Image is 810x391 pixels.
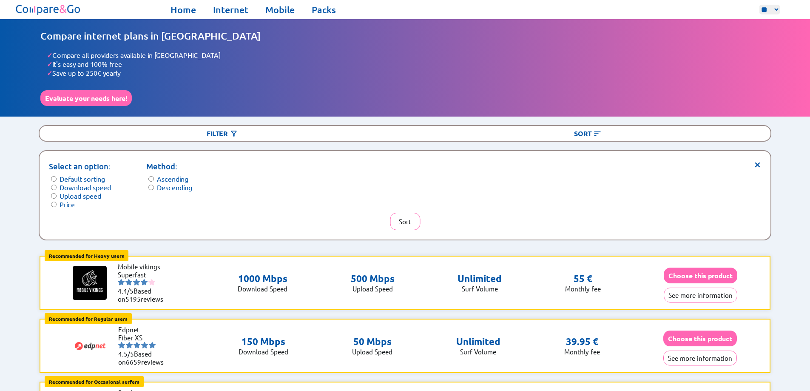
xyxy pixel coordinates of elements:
[352,348,392,356] p: Upload Speed
[40,126,405,141] div: Filter
[664,291,737,299] a: See more information
[47,60,52,68] span: ✓
[49,315,128,322] b: Recommended for Regular users
[351,273,395,285] p: 500 Mbps
[157,174,188,183] label: Ascending
[663,354,737,362] a: See more information
[60,183,111,191] label: Download speed
[664,268,737,283] button: Choose this product
[141,279,148,285] img: starnr4
[49,378,139,385] b: Recommended for Occasional surfers
[60,200,75,208] label: Price
[60,174,105,183] label: Default sorting
[458,285,502,293] p: Surf Volume
[60,191,101,200] label: Upload speed
[47,60,770,68] li: It's easy and 100% free
[118,350,169,366] li: Based on reviews
[663,334,737,342] a: Choose this product
[126,342,133,348] img: starnr2
[73,329,107,363] img: Logo of Edpnet
[564,348,600,356] p: Monthly fee
[118,263,169,271] li: Mobile vikings
[663,331,737,346] button: Choose this product
[566,336,598,348] p: 39.95 €
[118,334,169,342] li: Fiber XS
[47,51,52,60] span: ✓
[148,279,155,285] img: starnr5
[49,160,111,172] p: Select an option:
[238,273,287,285] p: 1000 Mbps
[40,90,132,106] button: Evaluate your needs here!
[230,129,238,138] img: Button open the filtering menu
[118,279,125,285] img: starnr1
[40,30,770,42] h1: Compare internet plans in [GEOGRAPHIC_DATA]
[351,285,395,293] p: Upload Speed
[405,126,771,141] div: Sort
[47,51,770,60] li: Compare all providers available in [GEOGRAPHIC_DATA]
[118,287,169,303] li: Based on reviews
[126,358,141,366] span: 6659
[125,279,132,285] img: starnr2
[664,271,737,280] a: Choose this product
[213,4,248,16] a: Internet
[593,129,602,138] img: Button open the sorting menu
[171,4,196,16] a: Home
[456,348,500,356] p: Surf Volume
[574,273,592,285] p: 55 €
[118,325,169,334] li: Edpnet
[49,252,124,259] b: Recommended for Heavy users
[14,2,82,17] img: Logo of Compare&Go
[390,213,420,230] button: Sort
[238,285,287,293] p: Download Speed
[664,288,737,303] button: See more information
[352,336,392,348] p: 50 Mbps
[141,342,148,348] img: starnr4
[149,342,156,348] img: starnr5
[239,336,288,348] p: 150 Mbps
[134,342,140,348] img: starnr3
[118,271,169,279] li: Superfast
[663,351,737,365] button: See more information
[133,279,140,285] img: starnr3
[125,295,141,303] span: 5195
[239,348,288,356] p: Download Speed
[754,160,761,167] span: ×
[118,287,134,295] span: 4.4/5
[146,160,192,172] p: Method:
[456,336,500,348] p: Unlimited
[47,68,52,77] span: ✓
[73,266,107,300] img: Logo of Mobile vikings
[312,4,336,16] a: Packs
[565,285,601,293] p: Monthly fee
[458,273,502,285] p: Unlimited
[157,183,192,191] label: Descending
[47,68,770,77] li: Save up to 250€ yearly
[265,4,295,16] a: Mobile
[118,350,134,358] span: 4.5/5
[118,342,125,348] img: starnr1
